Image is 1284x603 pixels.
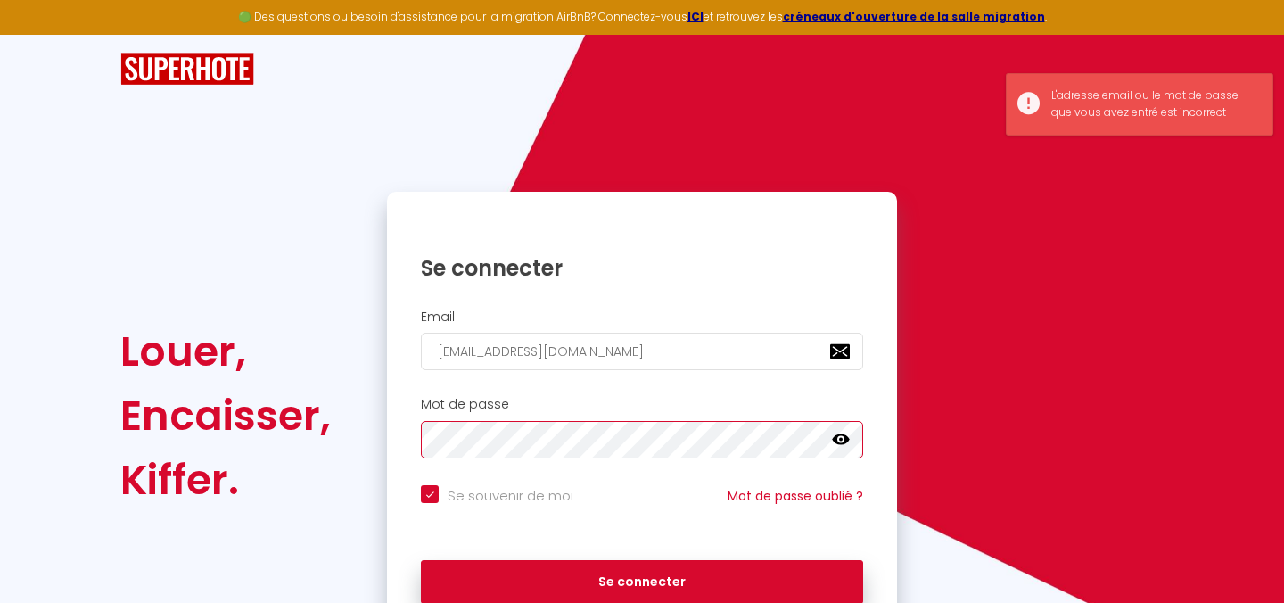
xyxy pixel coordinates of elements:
h2: Email [421,310,863,325]
div: Kiffer. [120,448,331,512]
h1: Se connecter [421,254,863,282]
a: créneaux d'ouverture de la salle migration [783,9,1045,24]
h2: Mot de passe [421,397,863,412]
div: Louer, [120,319,331,384]
div: L'adresse email ou le mot de passe que vous avez entré est incorrect [1051,87,1255,121]
img: SuperHote logo [120,53,254,86]
a: ICI [687,9,704,24]
a: Mot de passe oublié ? [728,487,863,505]
input: Ton Email [421,333,863,370]
button: Ouvrir le widget de chat LiveChat [14,7,68,61]
div: Encaisser, [120,384,331,448]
